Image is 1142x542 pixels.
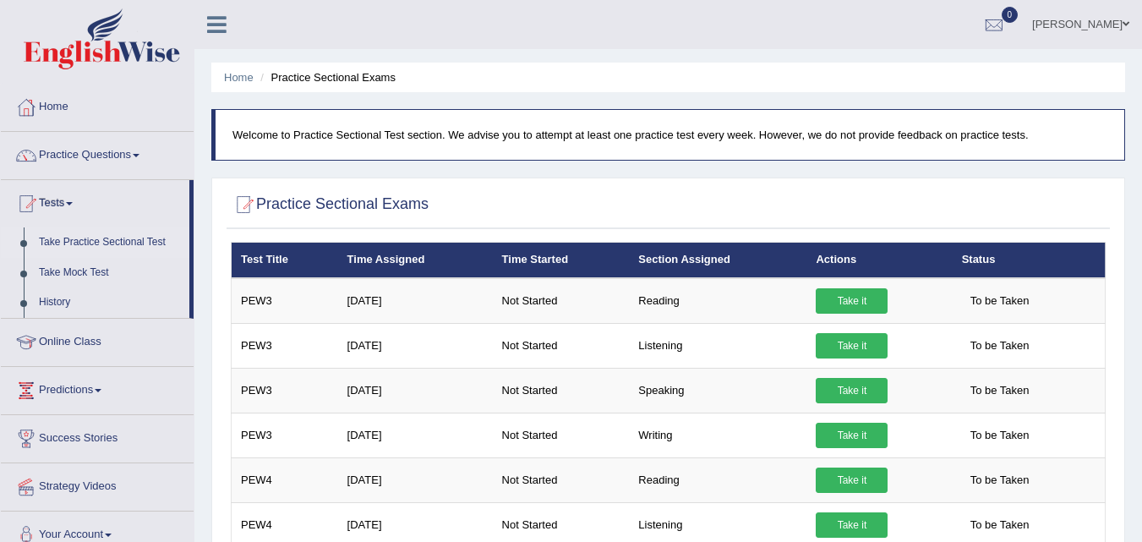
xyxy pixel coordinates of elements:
[493,278,630,324] td: Not Started
[962,423,1038,448] span: To be Taken
[338,368,493,413] td: [DATE]
[256,69,396,85] li: Practice Sectional Exams
[31,258,189,288] a: Take Mock Test
[629,413,806,457] td: Writing
[232,413,338,457] td: PEW3
[31,287,189,318] a: History
[962,333,1038,359] span: To be Taken
[962,378,1038,403] span: To be Taken
[493,368,630,413] td: Not Started
[816,378,888,403] a: Take it
[962,512,1038,538] span: To be Taken
[493,457,630,502] td: Not Started
[816,512,888,538] a: Take it
[338,457,493,502] td: [DATE]
[338,413,493,457] td: [DATE]
[816,288,888,314] a: Take it
[232,243,338,278] th: Test Title
[962,288,1038,314] span: To be Taken
[232,323,338,368] td: PEW3
[1,319,194,361] a: Online Class
[629,243,806,278] th: Section Assigned
[224,71,254,84] a: Home
[232,278,338,324] td: PEW3
[629,457,806,502] td: Reading
[338,243,493,278] th: Time Assigned
[1,367,194,409] a: Predictions
[629,323,806,368] td: Listening
[31,227,189,258] a: Take Practice Sectional Test
[232,457,338,502] td: PEW4
[1,180,189,222] a: Tests
[493,243,630,278] th: Time Started
[1,84,194,126] a: Home
[231,192,429,217] h2: Practice Sectional Exams
[1,415,194,457] a: Success Stories
[1,463,194,506] a: Strategy Videos
[338,278,493,324] td: [DATE]
[232,127,1107,143] p: Welcome to Practice Sectional Test section. We advise you to attempt at least one practice test e...
[816,468,888,493] a: Take it
[806,243,952,278] th: Actions
[232,368,338,413] td: PEW3
[493,413,630,457] td: Not Started
[629,278,806,324] td: Reading
[629,368,806,413] td: Speaking
[338,323,493,368] td: [DATE]
[962,468,1038,493] span: To be Taken
[1,132,194,174] a: Practice Questions
[816,333,888,359] a: Take it
[953,243,1106,278] th: Status
[816,423,888,448] a: Take it
[1002,7,1019,23] span: 0
[493,323,630,368] td: Not Started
